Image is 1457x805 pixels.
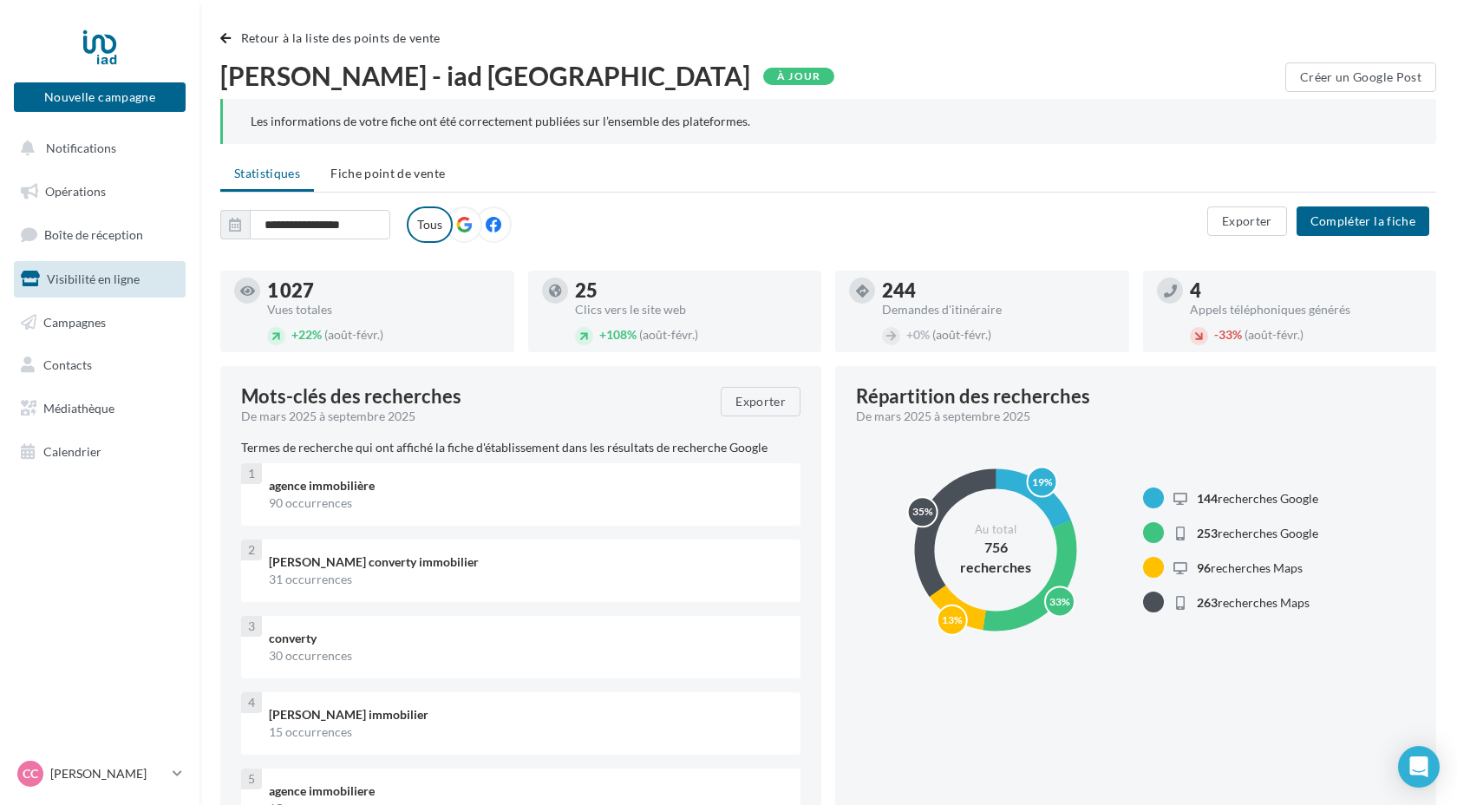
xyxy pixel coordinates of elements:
[10,216,189,253] a: Boîte de réception
[1245,327,1303,342] span: (août-févr.)
[10,390,189,427] a: Médiathèque
[46,141,116,155] span: Notifications
[43,401,114,416] span: Médiathèque
[47,272,140,286] span: Visibilité en ligne
[1285,62,1436,92] button: Créer un Google Post
[1398,746,1440,788] div: Open Intercom Messenger
[269,477,787,494] div: agence immobilière
[599,327,637,342] span: 108%
[1214,327,1219,342] span: -
[220,28,448,49] button: Retour à la liste des points de vente
[241,616,262,637] div: 3
[932,327,991,342] span: (août-févr.)
[241,387,461,406] span: Mots-clés des recherches
[251,113,1408,130] div: Les informations de votre fiche ont été correctement publiées sur l’ensemble des plateformes.
[763,68,834,85] div: À jour
[906,327,930,342] span: 0%
[1197,491,1318,506] span: recherches Google
[269,706,787,723] div: [PERSON_NAME] immobilier
[241,463,262,484] div: 1
[1197,560,1303,575] span: recherches Maps
[10,434,189,470] a: Calendrier
[1197,491,1218,506] span: 144
[43,357,92,372] span: Contacts
[269,553,787,571] div: [PERSON_NAME] converty immobilier
[241,408,707,425] div: De mars 2025 à septembre 2025
[575,281,808,300] div: 25
[269,630,787,647] div: converty
[44,227,143,242] span: Boîte de réception
[1297,206,1429,236] button: Compléter la fiche
[45,184,106,199] span: Opérations
[10,347,189,383] a: Contacts
[10,261,189,298] a: Visibilité en ligne
[241,30,441,45] span: Retour à la liste des points de vente
[1197,595,1310,610] span: recherches Maps
[1197,526,1318,540] span: recherches Google
[269,647,787,664] div: 30 occurrences
[882,281,1115,300] div: 244
[324,327,383,342] span: (août-févr.)
[856,387,1090,406] div: Répartition des recherches
[10,130,182,167] button: Notifications
[267,304,500,316] div: Vues totales
[241,769,262,789] div: 5
[241,540,262,560] div: 2
[599,327,606,342] span: +
[330,166,445,180] span: Fiche point de vente
[50,765,166,782] p: [PERSON_NAME]
[1197,526,1218,540] span: 253
[10,173,189,210] a: Opérations
[291,327,322,342] span: 22%
[14,82,186,112] button: Nouvelle campagne
[291,327,298,342] span: +
[1190,281,1423,300] div: 4
[575,304,808,316] div: Clics vers le site web
[269,782,787,800] div: agence immobiliere
[639,327,698,342] span: (août-févr.)
[906,327,913,342] span: +
[407,206,453,243] label: Tous
[43,444,101,459] span: Calendrier
[14,757,186,790] a: CC [PERSON_NAME]
[220,62,750,88] span: [PERSON_NAME] - iad [GEOGRAPHIC_DATA]
[856,408,1401,425] div: De mars 2025 à septembre 2025
[23,765,38,782] span: CC
[1197,560,1211,575] span: 96
[269,571,787,588] div: 31 occurrences
[721,387,800,416] button: Exporter
[267,281,500,300] div: 1 027
[10,304,189,341] a: Campagnes
[882,304,1115,316] div: Demandes d'itinéraire
[241,692,262,713] div: 4
[241,439,800,456] p: Termes de recherche qui ont affiché la fiche d'établissement dans les résultats de recherche Google
[43,314,106,329] span: Campagnes
[1190,304,1423,316] div: Appels téléphoniques générés
[1290,213,1436,227] a: Compléter la fiche
[1197,595,1218,610] span: 263
[1214,327,1242,342] span: 33%
[269,723,787,741] div: 15 occurrences
[1207,206,1287,236] button: Exporter
[269,494,787,512] div: 90 occurrences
